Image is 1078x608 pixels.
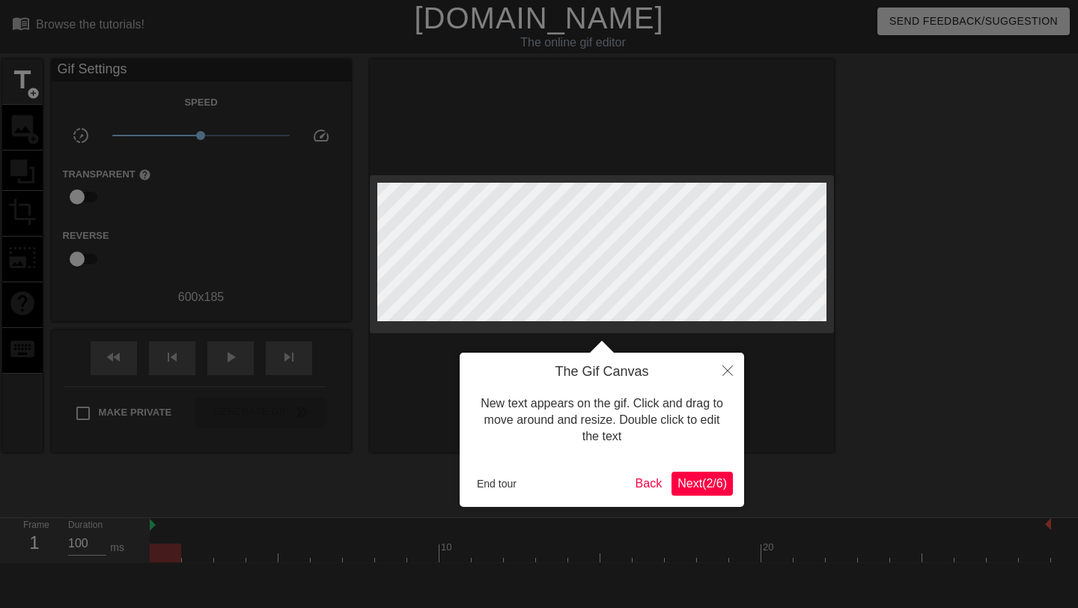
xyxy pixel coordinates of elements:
[471,364,733,380] h4: The Gif Canvas
[677,477,727,490] span: Next ( 2 / 6 )
[711,353,744,387] button: Close
[471,380,733,460] div: New text appears on the gif. Click and drag to move around and resize. Double click to edit the text
[672,472,733,496] button: Next
[630,472,669,496] button: Back
[471,472,523,495] button: End tour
